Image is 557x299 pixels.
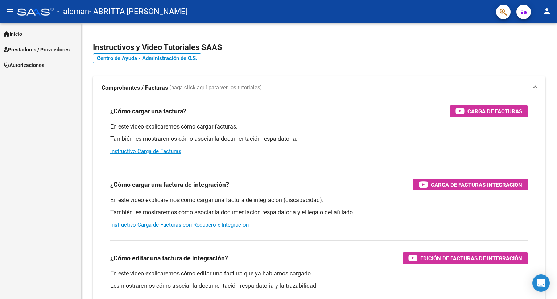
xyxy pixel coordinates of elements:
span: Carga de Facturas Integración [431,180,522,189]
p: En este video explicaremos cómo cargar una factura de integración (discapacidad). [110,196,528,204]
p: Les mostraremos cómo asociar la documentación respaldatoria y la trazabilidad. [110,282,528,290]
span: Carga de Facturas [467,107,522,116]
h3: ¿Cómo editar una factura de integración? [110,253,228,263]
span: Edición de Facturas de integración [420,254,522,263]
span: Inicio [4,30,22,38]
strong: Comprobantes / Facturas [102,84,168,92]
mat-icon: person [542,7,551,16]
span: - aleman [57,4,89,20]
h2: Instructivos y Video Tutoriales SAAS [93,41,545,54]
a: Instructivo Carga de Facturas [110,148,181,155]
button: Carga de Facturas Integración [413,179,528,190]
span: - ABRITTA [PERSON_NAME] [89,4,188,20]
p: También les mostraremos cómo asociar la documentación respaldatoria. [110,135,528,143]
p: En este video explicaremos cómo editar una factura que ya habíamos cargado. [110,270,528,278]
button: Carga de Facturas [450,105,528,117]
mat-expansion-panel-header: Comprobantes / Facturas (haga click aquí para ver los tutoriales) [93,76,545,100]
span: Autorizaciones [4,61,44,69]
p: También les mostraremos cómo asociar la documentación respaldatoria y el legajo del afiliado. [110,209,528,216]
button: Edición de Facturas de integración [403,252,528,264]
span: (haga click aquí para ver los tutoriales) [169,84,262,92]
h3: ¿Cómo cargar una factura? [110,106,186,116]
a: Instructivo Carga de Facturas con Recupero x Integración [110,222,249,228]
mat-icon: menu [6,7,15,16]
a: Centro de Ayuda - Administración de O.S. [93,53,201,63]
span: Prestadores / Proveedores [4,46,70,54]
h3: ¿Cómo cargar una factura de integración? [110,180,229,190]
div: Open Intercom Messenger [532,274,550,292]
p: En este video explicaremos cómo cargar facturas. [110,123,528,131]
